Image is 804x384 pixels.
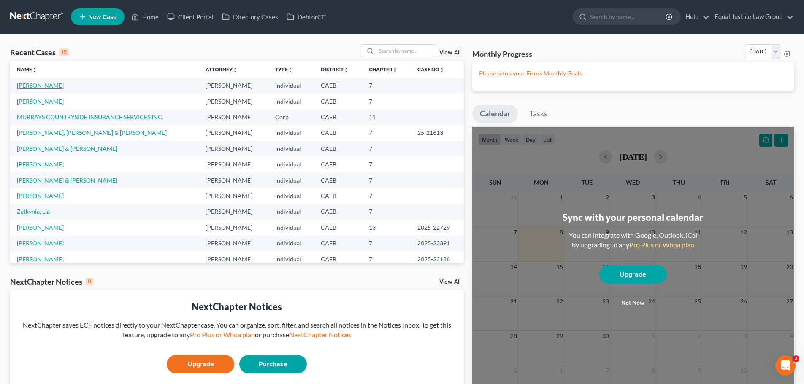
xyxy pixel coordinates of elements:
[439,279,460,285] a: View All
[59,48,69,56] div: 15
[268,220,314,235] td: Individual
[199,125,268,141] td: [PERSON_NAME]
[321,66,349,73] a: Districtunfold_more
[275,66,293,73] a: Typeunfold_more
[17,224,64,231] a: [PERSON_NAME]
[566,231,701,250] div: You can integrate with Google, Outlook, iCal by upgrading to any
[314,220,362,235] td: CAEB
[199,251,268,267] td: [PERSON_NAME]
[314,78,362,93] td: CAEB
[199,204,268,220] td: [PERSON_NAME]
[417,66,444,73] a: Case Nounfold_more
[233,67,238,73] i: unfold_more
[362,94,411,109] td: 7
[268,204,314,220] td: Individual
[86,278,93,285] div: 0
[17,300,457,313] div: NextChapter Notices
[17,98,64,105] a: [PERSON_NAME]
[314,251,362,267] td: CAEB
[199,220,268,235] td: [PERSON_NAME]
[268,109,314,125] td: Corp
[218,9,282,24] a: Directory Cases
[314,156,362,172] td: CAEB
[411,236,464,251] td: 2025-23391
[314,236,362,251] td: CAEB
[369,66,398,73] a: Chapterunfold_more
[314,172,362,188] td: CAEB
[314,204,362,220] td: CAEB
[344,67,349,73] i: unfold_more
[681,9,709,24] a: Help
[411,220,464,235] td: 2025-22729
[17,145,117,152] a: [PERSON_NAME] & [PERSON_NAME]
[17,129,167,136] a: [PERSON_NAME], [PERSON_NAME] & [PERSON_NAME]
[199,141,268,156] td: [PERSON_NAME]
[775,355,796,376] iframe: Intercom live chat
[472,49,532,59] h3: Monthly Progress
[268,156,314,172] td: Individual
[314,94,362,109] td: CAEB
[479,69,787,78] p: Please setup your Firm's Monthly Goals
[362,188,411,204] td: 7
[32,67,37,73] i: unfold_more
[190,330,255,338] a: Pro Plus or Whoa plan
[563,211,703,224] div: Sync with your personal calendar
[127,9,163,24] a: Home
[710,9,793,24] a: Equal Justice Law Group
[163,9,218,24] a: Client Portal
[17,208,50,215] a: Zatkynia, Lia
[167,355,234,373] a: Upgrade
[599,295,667,311] button: Not now
[289,330,351,338] a: NextChapter Notices
[362,125,411,141] td: 7
[362,236,411,251] td: 7
[199,172,268,188] td: [PERSON_NAME]
[199,236,268,251] td: [PERSON_NAME]
[268,94,314,109] td: Individual
[199,156,268,172] td: [PERSON_NAME]
[199,109,268,125] td: [PERSON_NAME]
[268,188,314,204] td: Individual
[268,251,314,267] td: Individual
[17,192,64,199] a: [PERSON_NAME]
[199,94,268,109] td: [PERSON_NAME]
[362,109,411,125] td: 11
[599,265,667,284] a: Upgrade
[17,66,37,73] a: Nameunfold_more
[522,105,555,123] a: Tasks
[17,239,64,247] a: [PERSON_NAME]
[88,14,116,20] span: New Case
[17,320,457,340] div: NextChapter saves ECF notices directly to your NextChapter case. You can organize, sort, filter, ...
[439,67,444,73] i: unfold_more
[362,172,411,188] td: 7
[793,355,799,362] span: 2
[288,67,293,73] i: unfold_more
[10,277,93,287] div: NextChapter Notices
[362,141,411,156] td: 7
[472,105,518,123] a: Calendar
[17,82,64,89] a: [PERSON_NAME]
[17,255,64,263] a: [PERSON_NAME]
[590,9,667,24] input: Search by name...
[411,125,464,141] td: 25-21613
[10,47,69,57] div: Recent Cases
[362,78,411,93] td: 7
[314,188,362,204] td: CAEB
[199,188,268,204] td: [PERSON_NAME]
[268,125,314,141] td: Individual
[268,172,314,188] td: Individual
[239,355,307,373] a: Purchase
[314,109,362,125] td: CAEB
[199,78,268,93] td: [PERSON_NAME]
[362,251,411,267] td: 7
[268,141,314,156] td: Individual
[17,177,117,184] a: [PERSON_NAME] & [PERSON_NAME]
[362,156,411,172] td: 7
[439,50,460,56] a: View All
[282,9,330,24] a: DebtorCC
[268,236,314,251] td: Individual
[411,251,464,267] td: 2025-23186
[17,113,163,121] a: MURRAYS COUNTRYSIDE INSURANCE SERVICES INC.
[362,204,411,220] td: 7
[314,141,362,156] td: CAEB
